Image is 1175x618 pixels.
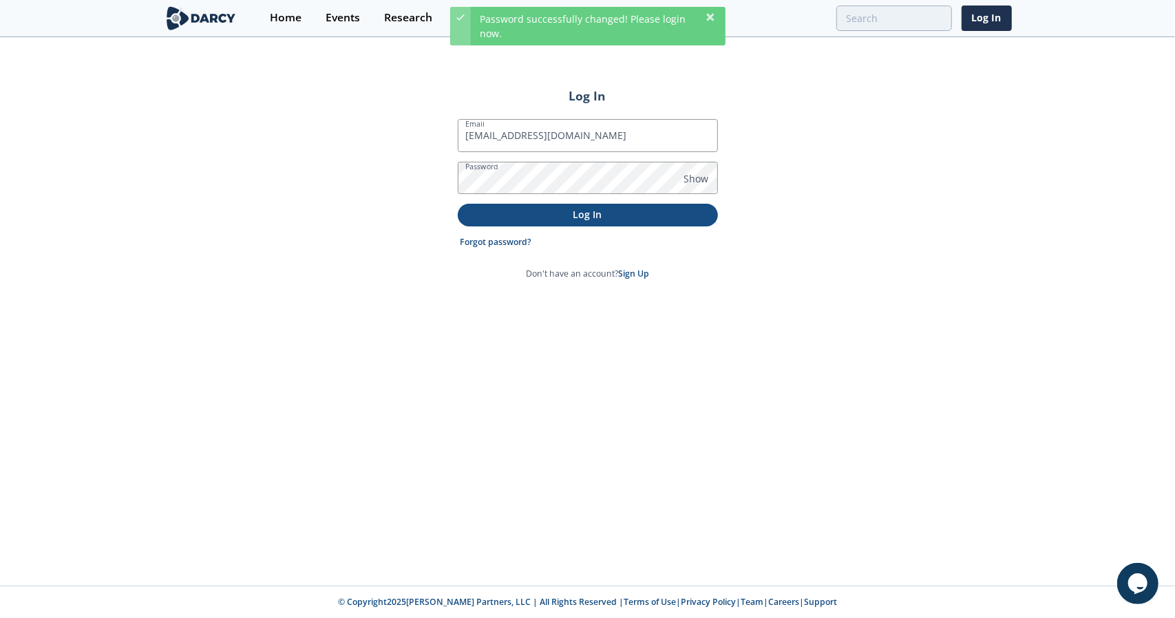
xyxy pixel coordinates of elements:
div: Password successfully changed! Please login now. [471,7,726,45]
p: Log In [467,207,708,222]
a: Sign Up [618,268,649,279]
div: Events [326,12,360,23]
div: Dismiss this notification [705,12,716,23]
p: Don't have an account? [526,268,649,280]
a: Terms of Use [624,596,676,608]
iframe: chat widget [1117,563,1161,604]
label: Password [465,161,498,172]
h2: Log In [458,87,718,105]
a: Forgot password? [460,236,531,248]
img: logo-wide.svg [164,6,239,30]
button: Log In [458,204,718,226]
label: Email [465,118,485,129]
div: Research [384,12,432,23]
a: Team [741,596,763,608]
a: Support [804,596,837,608]
p: © Copyright 2025 [PERSON_NAME] Partners, LLC | All Rights Reserved | | | | | [78,596,1097,608]
div: Home [270,12,301,23]
a: Careers [768,596,799,608]
a: Privacy Policy [681,596,736,608]
input: Advanced Search [836,6,952,31]
span: Show [684,171,709,186]
a: Log In [962,6,1012,31]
